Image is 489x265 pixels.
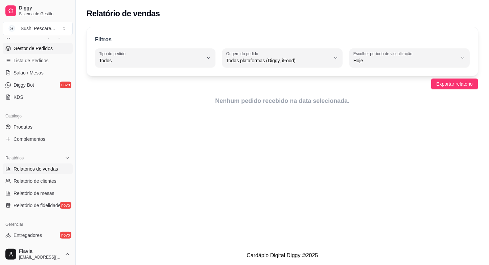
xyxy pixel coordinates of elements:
a: Complementos [3,134,73,145]
button: Select a team [3,22,73,35]
label: Origem do pedido [226,51,260,57]
span: Produtos [14,124,32,130]
a: Gestor de Pedidos [3,43,73,54]
span: Exportar relatório [437,80,473,88]
span: Relatório de fidelidade [14,202,61,209]
span: Salão / Mesas [14,69,44,76]
div: Gerenciar [3,219,73,230]
button: Origem do pedidoTodas plataformas (Diggy, iFood) [222,48,343,67]
button: Flavia[EMAIL_ADDRESS][DOMAIN_NAME] [3,246,73,262]
span: Lista de Pedidos [14,57,49,64]
span: [EMAIL_ADDRESS][DOMAIN_NAME] [19,255,62,260]
a: DiggySistema de Gestão [3,3,73,19]
a: Nota Fiscal (NFC-e) [3,242,73,253]
a: Salão / Mesas [3,67,73,78]
span: Relatório de mesas [14,190,54,197]
a: KDS [3,92,73,103]
span: Sistema de Gestão [19,11,70,17]
button: Tipo do pedidoTodos [95,48,215,67]
span: Complementos [14,136,45,142]
article: Nenhum pedido recebido na data selecionada. [87,96,478,106]
footer: Cardápio Digital Diggy © 2025 [76,246,489,265]
p: Filtros [95,36,112,44]
a: Lista de Pedidos [3,55,73,66]
span: Flavia [19,248,62,255]
span: Relatórios de vendas [14,165,58,172]
label: Escolher período de visualização [353,51,415,57]
span: Hoje [353,57,458,64]
div: Sushi Pescare ... [21,25,55,32]
span: Diggy Bot [14,82,34,88]
button: Exportar relatório [431,79,478,89]
a: Relatório de fidelidadenovo [3,200,73,211]
a: Entregadoresnovo [3,230,73,241]
a: Relatório de mesas [3,188,73,199]
a: Diggy Botnovo [3,80,73,90]
span: Relatórios [5,155,24,161]
span: S [8,25,15,32]
h2: Relatório de vendas [87,8,160,19]
label: Tipo do pedido [99,51,128,57]
span: Todas plataformas (Diggy, iFood) [226,57,330,64]
span: KDS [14,94,23,101]
a: Produtos [3,122,73,132]
span: Diggy [19,5,70,11]
button: Escolher período de visualizaçãoHoje [349,48,470,67]
span: Gestor de Pedidos [14,45,53,52]
div: Catálogo [3,111,73,122]
span: Relatório de clientes [14,178,56,184]
span: Entregadores [14,232,42,239]
a: Relatórios de vendas [3,163,73,174]
span: Todos [99,57,203,64]
a: Relatório de clientes [3,176,73,186]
